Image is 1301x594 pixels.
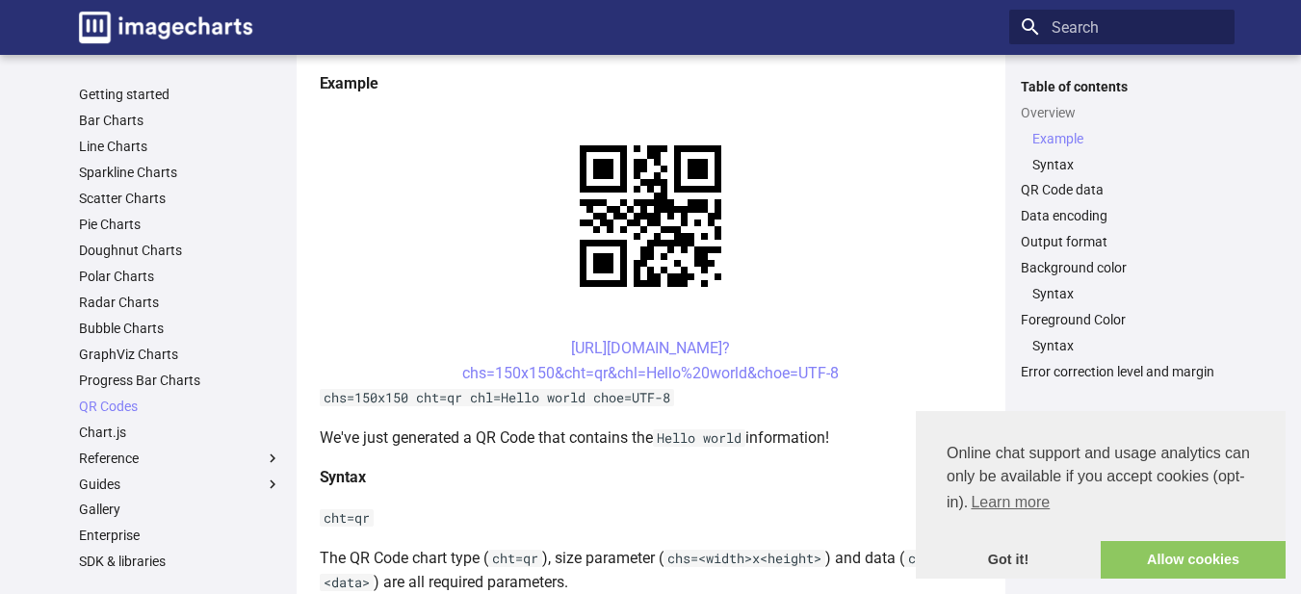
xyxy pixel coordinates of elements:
code: chs=150x150 cht=qr chl=Hello world choe=UTF-8 [320,389,674,406]
a: Foreground Color [1021,311,1223,328]
a: GraphViz Charts [79,346,281,363]
a: Background color [1021,259,1223,276]
label: Table of contents [1009,78,1235,95]
code: chs=<width>x<height> [664,550,825,567]
a: Chart.js [79,424,281,441]
a: Polar Charts [79,268,281,285]
a: Data encoding [1021,207,1223,224]
a: Progress Bar Charts [79,372,281,389]
a: Syntax [1032,285,1223,302]
a: dismiss cookie message [916,541,1101,580]
p: We've just generated a QR Code that contains the information! [320,426,982,451]
a: Radar Charts [79,294,281,311]
a: Getting started [79,86,281,103]
a: Bubble Charts [79,320,281,337]
code: cht=qr [488,550,542,567]
img: chart [546,112,755,321]
h4: Example [320,71,982,96]
a: Scatter Charts [79,190,281,207]
nav: Table of contents [1009,78,1235,381]
a: Sparkline Charts [79,164,281,181]
a: Line Charts [79,138,281,155]
a: allow cookies [1101,541,1286,580]
label: Reference [79,450,281,467]
a: Doughnut Charts [79,242,281,259]
a: Example [1032,130,1223,147]
a: Error correction level and margin [1021,363,1223,380]
a: Bar Charts [79,112,281,129]
span: Online chat support and usage analytics can only be available if you accept cookies (opt-in). [947,442,1255,517]
a: QR Code data [1021,181,1223,198]
a: learn more about cookies [968,488,1053,517]
img: logo [79,12,252,43]
code: cht=qr [320,509,374,527]
label: Guides [79,476,281,493]
nav: Foreground Color [1021,337,1223,354]
code: Hello world [653,429,745,447]
a: Gallery [79,501,281,518]
a: Pie Charts [79,216,281,233]
nav: Overview [1021,130,1223,173]
a: Syntax [1032,337,1223,354]
a: SDK & libraries [79,553,281,570]
a: Output format [1021,233,1223,250]
nav: Background color [1021,285,1223,302]
a: [URL][DOMAIN_NAME]?chs=150x150&cht=qr&chl=Hello%20world&choe=UTF-8 [462,339,839,382]
a: Enterprise [79,527,281,544]
h4: Syntax [320,465,982,490]
a: QR Codes [79,398,281,415]
a: Overview [1021,104,1223,121]
div: cookieconsent [916,411,1286,579]
input: Search [1009,10,1235,44]
a: Image-Charts documentation [71,4,260,51]
a: Syntax [1032,156,1223,173]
